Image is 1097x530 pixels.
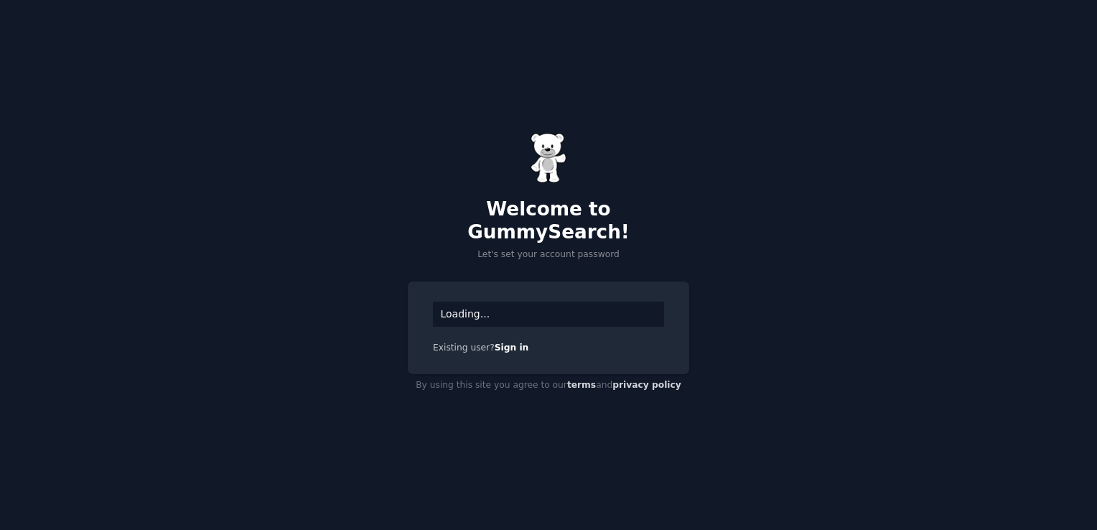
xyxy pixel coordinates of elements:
img: Gummy Bear [531,133,566,183]
a: privacy policy [612,380,681,390]
p: Let's set your account password [408,248,689,261]
span: Existing user? [433,343,495,353]
div: Loading... [433,302,664,327]
a: terms [567,380,596,390]
h2: Welcome to GummySearch! [408,198,689,243]
div: By using this site you agree to our and [408,374,689,397]
a: Sign in [495,343,529,353]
